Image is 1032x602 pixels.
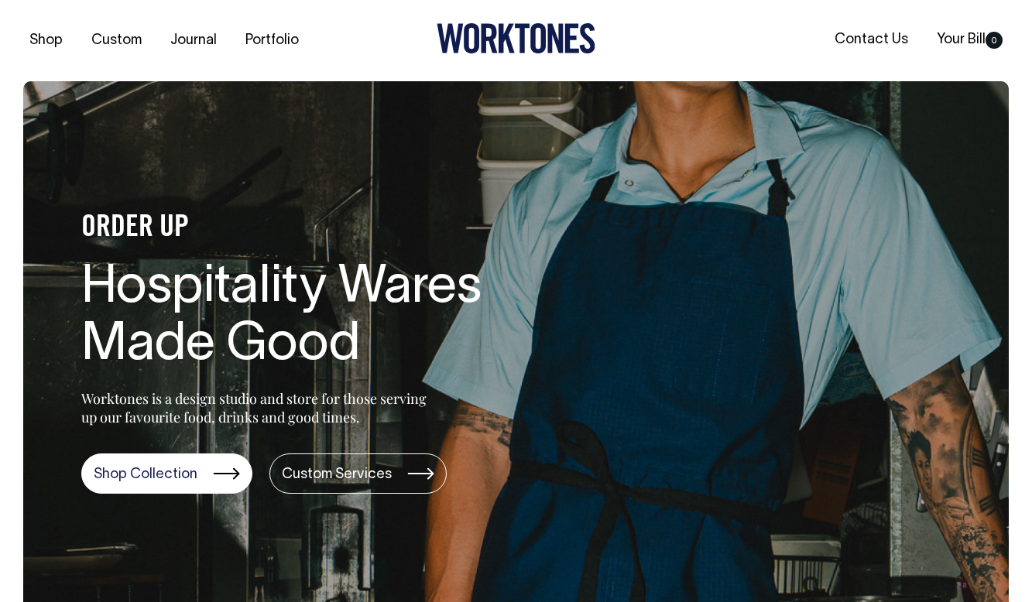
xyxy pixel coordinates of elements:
a: Your Bill0 [931,27,1009,53]
h4: ORDER UP [81,212,577,245]
p: Worktones is a design studio and store for those serving up our favourite food, drinks and good t... [81,389,434,426]
a: Custom Services [269,453,447,494]
a: Shop Collection [81,453,252,494]
h1: Hospitality Wares Made Good [81,260,577,376]
a: Custom [85,28,148,53]
a: Journal [164,28,223,53]
a: Contact Us [828,27,914,53]
span: 0 [986,32,1003,49]
a: Portfolio [239,28,305,53]
a: Shop [23,28,69,53]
